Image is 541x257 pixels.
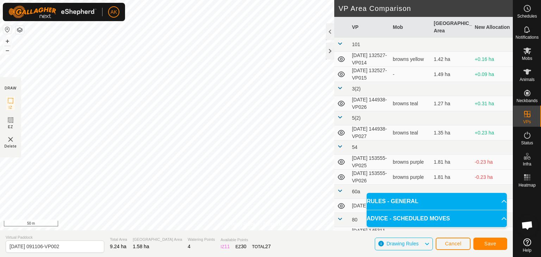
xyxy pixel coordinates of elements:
[436,238,471,250] button: Cancel
[518,183,536,187] span: Heatmap
[6,234,104,240] span: Virtual Paddock
[188,237,215,243] span: Watering Points
[349,67,390,82] td: [DATE] 132527-VP015
[349,52,390,67] td: [DATE] 132527-VP014
[390,17,431,38] th: Mob
[431,96,472,111] td: 1.27 ha
[110,237,127,243] span: Total Area
[5,144,17,149] span: Delete
[516,99,537,103] span: Neckbands
[393,174,428,181] div: browns purple
[352,86,361,92] span: 3(2)
[6,135,15,144] img: VP
[220,243,230,250] div: IZ
[472,52,513,67] td: +0.16 ha
[484,241,496,246] span: Save
[133,244,149,249] span: 1.58 ha
[517,215,538,236] div: Open chat
[349,17,390,38] th: VP
[352,115,361,121] span: 5(2)
[5,86,17,91] div: DRAW
[472,170,513,185] td: -0.23 ha
[367,214,450,223] span: ADVICE - SCHEDULED MOVES
[133,237,182,243] span: [GEOGRAPHIC_DATA] Area
[445,241,461,246] span: Cancel
[367,210,507,227] p-accordion-header: ADVICE - SCHEDULED MOVES
[349,96,390,111] td: [DATE] 144938-VP026
[349,227,390,242] td: [DATE] 145311-VP027
[349,155,390,170] td: [DATE] 153555-VP025
[523,162,531,166] span: Infra
[9,105,13,110] span: IZ
[517,14,537,18] span: Schedules
[386,241,418,246] span: Drawing Rules
[3,25,12,34] button: Reset Map
[393,129,428,137] div: browns teal
[516,35,539,39] span: Notifications
[188,244,191,249] span: 4
[220,237,270,243] span: Available Points
[393,56,428,63] div: browns yellow
[472,155,513,170] td: -0.23 ha
[431,125,472,140] td: 1.35 ha
[521,141,533,145] span: Status
[523,248,531,252] span: Help
[472,17,513,38] th: New Allocation
[431,52,472,67] td: 1.42 ha
[229,221,255,227] a: Privacy Policy
[352,217,357,222] span: 80
[473,238,507,250] button: Save
[472,67,513,82] td: +0.09 ha
[523,120,531,124] span: VPs
[236,243,247,250] div: EZ
[8,6,97,18] img: Gallagher Logo
[8,124,13,130] span: EZ
[393,71,428,78] div: -
[352,144,357,150] span: 54
[349,199,390,213] td: [DATE] 091106
[393,158,428,166] div: browns purple
[349,125,390,140] td: [DATE] 144938-VP027
[431,170,472,185] td: 1.81 ha
[252,243,271,250] div: TOTAL
[431,67,472,82] td: 1.49 ha
[338,4,513,13] h2: VP Area Comparison
[431,17,472,38] th: [GEOGRAPHIC_DATA] Area
[263,221,284,227] a: Contact Us
[520,77,535,82] span: Animals
[349,170,390,185] td: [DATE] 153555-VP026
[472,96,513,111] td: +0.31 ha
[352,189,360,194] span: 60a
[393,100,428,107] div: browns teal
[265,244,271,249] span: 27
[522,56,532,61] span: Mobs
[3,37,12,45] button: +
[513,236,541,255] a: Help
[367,197,418,206] span: RULES - GENERAL
[110,244,126,249] span: 9.24 ha
[241,244,247,249] span: 30
[472,125,513,140] td: +0.23 ha
[111,8,117,16] span: AK
[352,42,360,47] span: 101
[431,155,472,170] td: 1.81 ha
[224,244,230,249] span: 11
[15,26,24,34] button: Map Layers
[367,193,507,210] p-accordion-header: RULES - GENERAL
[3,46,12,55] button: –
